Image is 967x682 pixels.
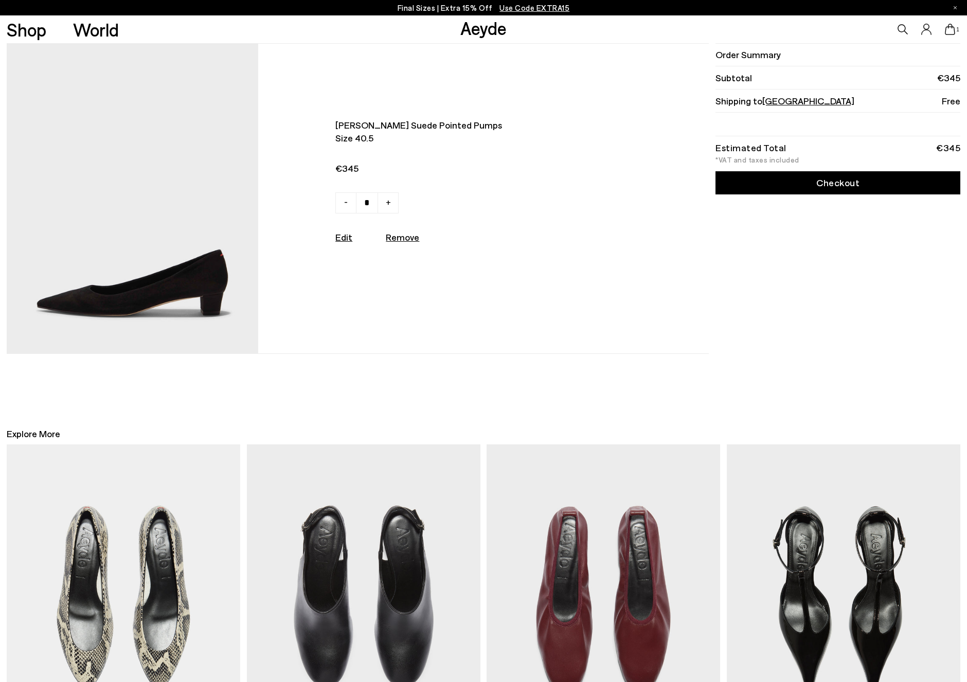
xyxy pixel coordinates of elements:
img: AEYDE-JUDI-KID-SUEDE-LEATHER-BLACK-1_9b76853e-0613-4820-8cd2-8b879f5f24eb_580x.jpg [7,44,258,353]
a: World [73,21,119,39]
a: + [378,192,399,213]
span: + [386,195,391,208]
u: Remove [386,231,419,243]
p: Final Sizes | Extra 15% Off [398,2,570,14]
span: [GEOGRAPHIC_DATA] [762,95,854,106]
span: €345 [335,162,609,175]
span: 1 [955,27,960,32]
li: Subtotal [715,66,960,89]
span: Navigate to /collections/ss25-final-sizes [499,3,569,12]
div: Estimated Total [715,144,786,151]
span: [PERSON_NAME] suede pointed pumps [335,119,609,132]
a: Aeyde [460,17,507,39]
div: *VAT and taxes included [715,156,960,164]
a: 1 [945,24,955,35]
a: - [335,192,356,213]
span: Size 40.5 [335,132,609,145]
span: - [344,195,348,208]
a: Shop [7,21,46,39]
div: €345 [936,144,960,151]
li: Order Summary [715,43,960,66]
a: Edit [335,231,352,243]
a: Checkout [715,171,960,194]
span: Free [942,95,960,107]
span: €345 [937,71,960,84]
span: Shipping to [715,95,854,107]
